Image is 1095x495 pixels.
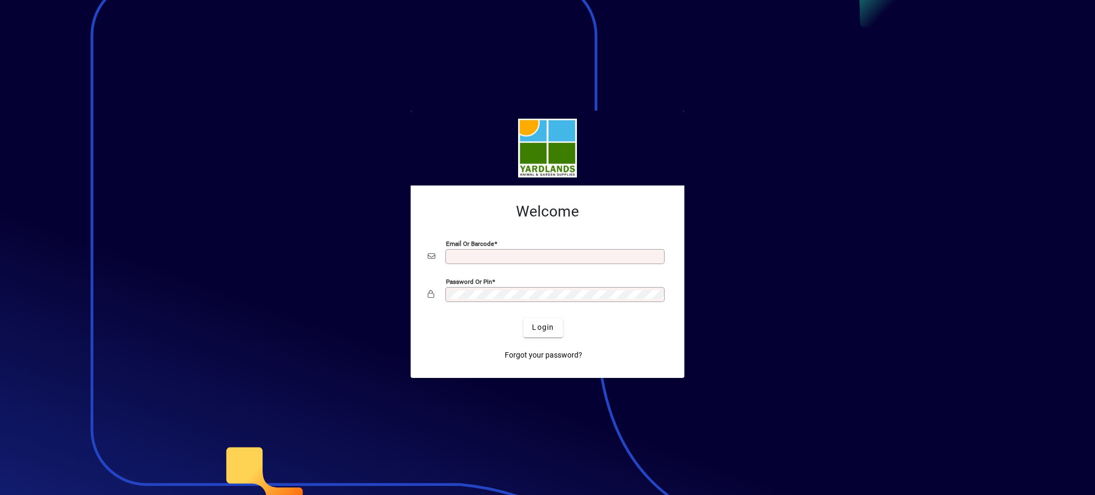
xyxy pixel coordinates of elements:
[505,350,582,361] span: Forgot your password?
[523,318,562,337] button: Login
[446,239,494,247] mat-label: Email or Barcode
[446,277,492,285] mat-label: Password or Pin
[532,322,554,333] span: Login
[428,203,667,221] h2: Welcome
[500,346,587,365] a: Forgot your password?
